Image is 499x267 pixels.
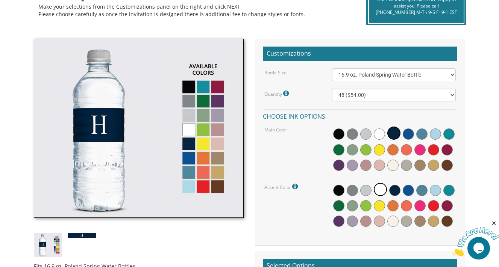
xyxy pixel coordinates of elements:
[34,233,62,257] img: bottle-style11.jpg
[68,233,96,238] img: strip11.jpg
[452,220,499,256] iframe: chat widget
[264,182,300,192] label: Accent Color
[34,39,244,218] img: bottle-style11.jpg
[264,89,291,98] label: Quantity
[264,69,287,76] label: Bottle Size
[38,3,349,18] div: Make your selections from the Customizations panel on the right and click NEXT Please choose care...
[263,47,457,61] h2: Customizations
[263,109,457,122] h4: Choose ink options
[264,127,287,133] label: Main Color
